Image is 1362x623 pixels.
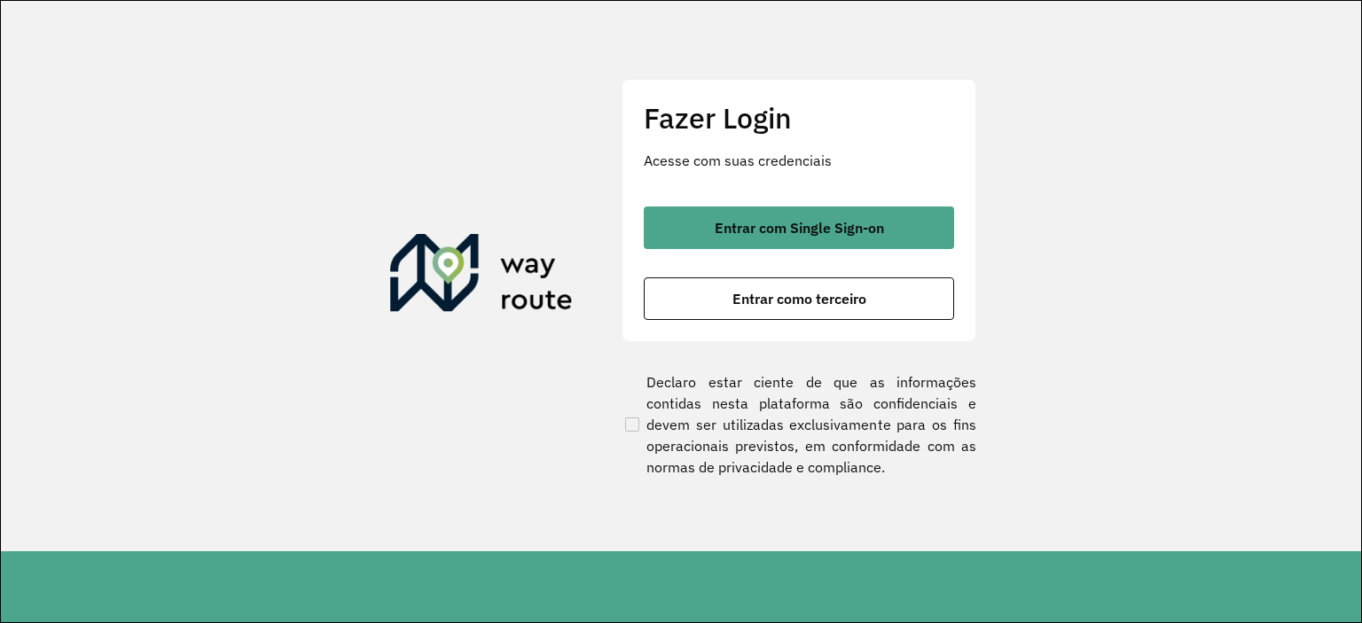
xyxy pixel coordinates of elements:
label: Declaro estar ciente de que as informações contidas nesta plataforma são confidenciais e devem se... [622,371,976,478]
button: button [644,277,954,320]
img: Roteirizador AmbevTech [390,234,573,319]
p: Acesse com suas credenciais [644,150,954,171]
span: Entrar com Single Sign-on [715,221,884,235]
span: Entrar como terceiro [732,292,866,306]
button: button [644,206,954,249]
h2: Fazer Login [644,101,954,135]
